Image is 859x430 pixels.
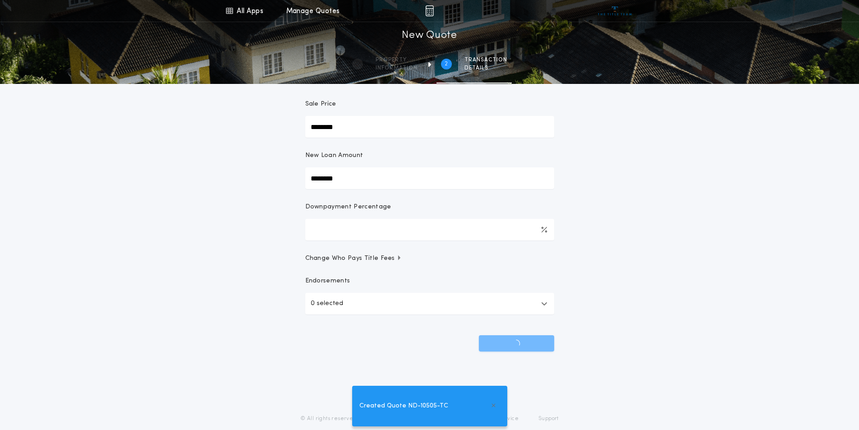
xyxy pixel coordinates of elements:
input: Sale Price [305,116,554,138]
input: New Loan Amount [305,167,554,189]
p: Sale Price [305,100,336,109]
span: information [376,65,418,72]
img: img [425,5,434,16]
p: Endorsements [305,277,554,286]
button: 0 selected [305,293,554,314]
h1: New Quote [402,28,457,43]
input: Downpayment Percentage [305,219,554,240]
span: Property [376,56,418,64]
p: New Loan Amount [305,151,363,160]
button: Change Who Pays Title Fees [305,254,554,263]
img: vs-icon [598,6,632,15]
span: Created Quote ND-10505-TC [359,401,448,411]
span: Change Who Pays Title Fees [305,254,402,263]
span: details [464,65,507,72]
span: Transaction [464,56,507,64]
h2: 2 [445,60,448,68]
p: Downpayment Percentage [305,203,391,212]
p: 0 selected [311,298,343,309]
